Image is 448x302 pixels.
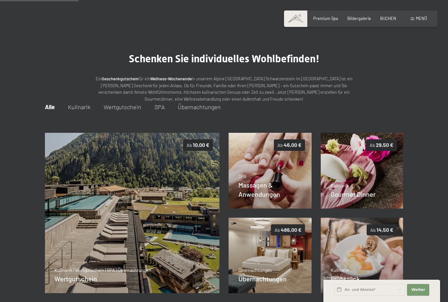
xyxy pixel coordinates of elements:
strong: Geschenkgutschein [102,76,138,81]
span: Schenken Sie individuelles Wohlbefinden! [129,52,319,65]
span: Schnellanfrage [323,276,346,280]
span: Weiter [411,287,425,292]
p: Ein für ein in unserem Alpine [GEOGRAPHIC_DATA] Schwarzenstein im [GEOGRAPHIC_DATA] ist ein [PERS... [93,75,355,102]
span: Menü [416,16,427,21]
a: Premium Spa [313,16,338,21]
a: Bildergalerie [347,16,371,21]
a: BUCHEN [380,16,396,21]
button: Weiter [407,284,429,296]
strong: Wellness-Wochenende [150,76,192,81]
